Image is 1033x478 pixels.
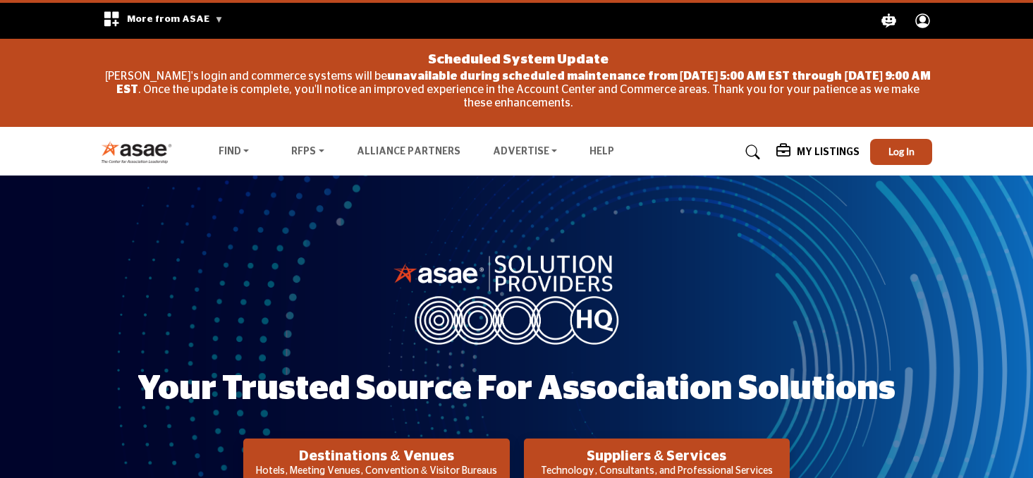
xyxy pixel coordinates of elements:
[127,14,224,24] span: More from ASAE
[105,70,931,111] p: [PERSON_NAME]'s login and commerce systems will be . Once the update is complete, you'll notice a...
[209,142,259,162] a: Find
[116,71,931,95] strong: unavailable during scheduled maintenance from [DATE] 5:00 AM EST through [DATE] 9:00 AM EST
[776,144,860,161] div: My Listings
[528,448,786,465] h2: Suppliers & Services
[281,142,334,162] a: RFPs
[888,145,915,157] span: Log In
[94,3,233,39] div: More from ASAE
[137,367,896,411] h1: Your Trusted Source for Association Solutions
[732,141,769,164] a: Search
[357,147,460,157] a: Alliance Partners
[105,46,931,70] div: Scheduled System Update
[870,139,932,165] button: Log In
[247,448,505,465] h2: Destinations & Venues
[101,140,179,164] img: Site Logo
[589,147,614,157] a: Help
[483,142,568,162] a: Advertise
[393,252,640,345] img: image
[797,146,860,159] h5: My Listings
